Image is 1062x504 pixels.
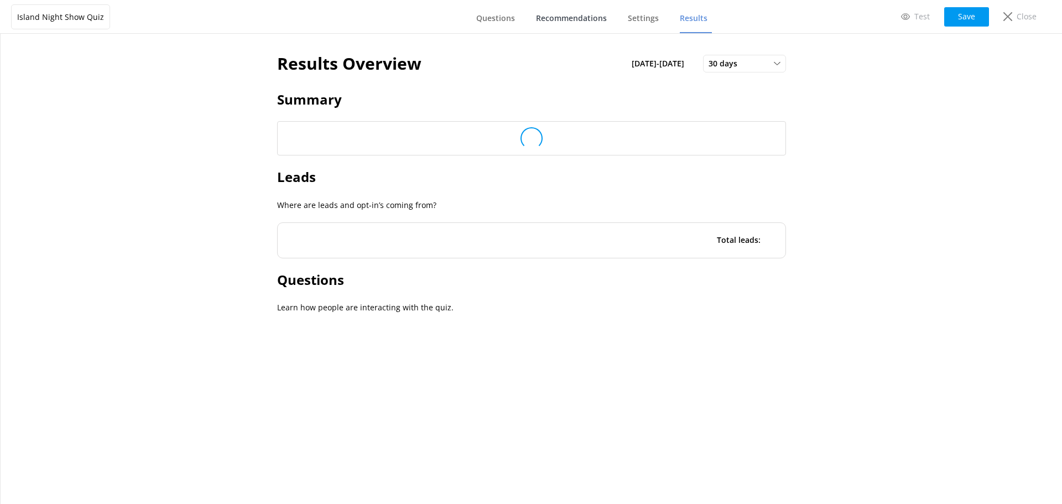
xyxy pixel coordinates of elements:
[277,269,786,290] h2: Questions
[628,13,659,24] span: Settings
[277,199,786,211] p: Where are leads and opt-in’s coming from?
[680,13,707,24] span: Results
[632,58,691,70] span: [DATE] - [DATE]
[1017,11,1037,23] p: Close
[914,11,930,23] p: Test
[709,58,744,70] span: 30 days
[717,234,761,246] p: Total leads:
[277,89,786,110] h2: Summary
[476,13,515,24] span: Questions
[893,7,938,26] a: Test
[277,50,421,77] h1: Results Overview
[277,302,786,314] p: Learn how people are interacting with the quiz.
[944,7,989,27] button: Save
[277,167,786,188] h2: Leads
[536,13,607,24] span: Recommendations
